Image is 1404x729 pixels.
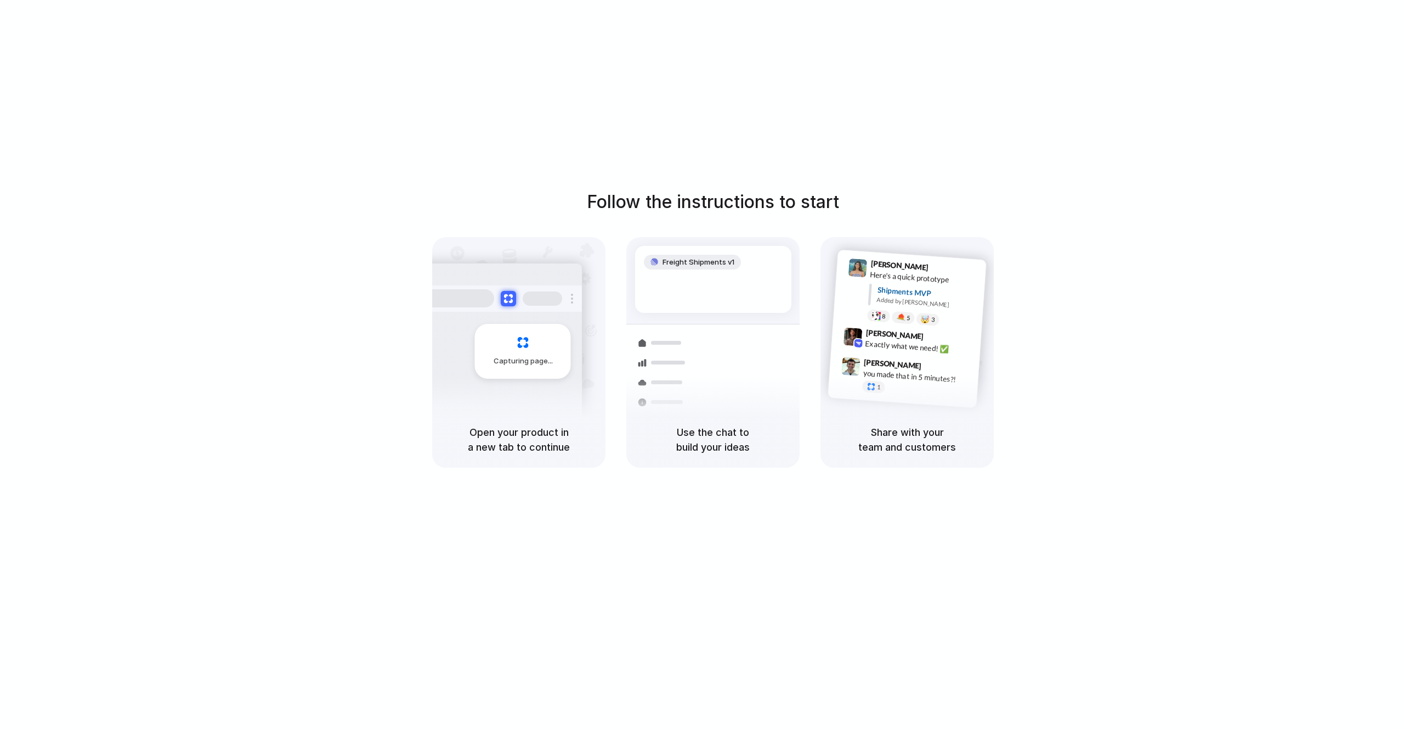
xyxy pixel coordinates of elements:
div: Added by [PERSON_NAME] [876,295,977,311]
div: you made that in 5 minutes?! [863,367,972,386]
div: Exactly what we need! ✅ [865,338,975,356]
span: [PERSON_NAME] [870,257,929,273]
div: Here's a quick prototype [870,268,980,287]
span: Freight Shipments v1 [663,257,734,268]
span: 8 [882,313,886,319]
div: Shipments MVP [877,284,978,302]
span: [PERSON_NAME] [864,356,922,372]
h5: Share with your team and customers [834,425,981,455]
span: 9:42 AM [927,332,949,345]
span: 3 [931,316,935,322]
span: 1 [877,384,881,390]
h5: Open your product in a new tab to continue [445,425,592,455]
span: Capturing page [494,356,554,367]
span: [PERSON_NAME] [865,326,924,342]
span: 9:47 AM [925,361,947,374]
h5: Use the chat to build your ideas [639,425,786,455]
span: 9:41 AM [932,262,954,276]
div: 🤯 [921,315,930,323]
h1: Follow the instructions to start [587,189,839,215]
span: 5 [907,315,910,321]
